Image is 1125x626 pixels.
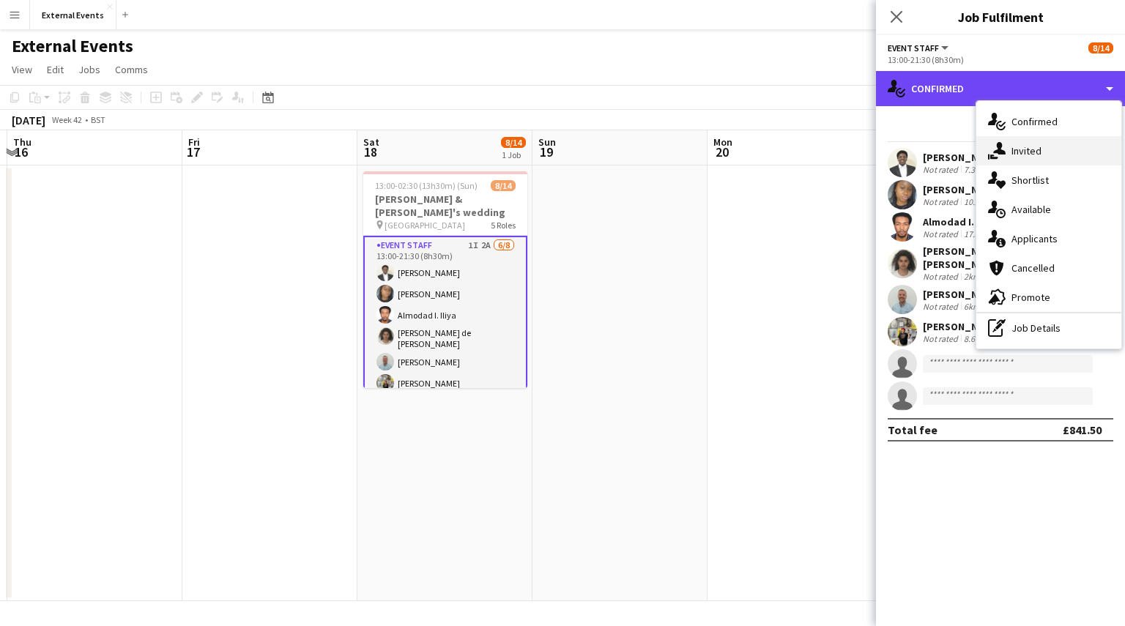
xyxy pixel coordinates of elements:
[961,271,983,282] div: 2km
[385,220,465,231] span: [GEOGRAPHIC_DATA]
[1011,261,1055,275] span: Cancelled
[12,113,45,127] div: [DATE]
[47,63,64,76] span: Edit
[923,164,961,175] div: Not rated
[375,180,478,191] span: 13:00-02:30 (13h30m) (Sun)
[923,288,1000,301] div: [PERSON_NAME]
[12,35,133,57] h1: External Events
[923,301,961,312] div: Not rated
[536,144,556,160] span: 19
[923,320,1000,333] div: [PERSON_NAME]
[923,271,961,282] div: Not rated
[1011,291,1050,304] span: Promote
[876,7,1125,26] h3: Job Fulfilment
[923,196,961,207] div: Not rated
[11,144,31,160] span: 16
[888,54,1113,65] div: 13:00-21:30 (8h30m)
[923,151,1000,164] div: [PERSON_NAME]
[1011,144,1042,157] span: Invited
[923,245,1090,271] div: [PERSON_NAME] de [PERSON_NAME]
[6,60,38,79] a: View
[888,42,951,53] button: Event staff
[713,135,732,149] span: Mon
[188,135,200,149] span: Fri
[961,164,990,175] div: 7.3km
[1011,203,1051,216] span: Available
[961,228,994,239] div: 17.5km
[491,220,516,231] span: 5 Roles
[961,301,983,312] div: 6km
[1011,115,1058,128] span: Confirmed
[501,137,526,148] span: 8/14
[923,183,1000,196] div: [PERSON_NAME]
[30,1,116,29] button: External Events
[363,193,527,219] h3: [PERSON_NAME] & [PERSON_NAME]'s wedding
[186,144,200,160] span: 17
[363,135,379,149] span: Sat
[13,135,31,149] span: Thu
[1063,422,1102,437] div: £841.50
[48,114,85,125] span: Week 42
[711,144,732,160] span: 20
[91,114,105,125] div: BST
[1011,174,1049,187] span: Shortlist
[923,228,961,239] div: Not rated
[961,333,990,344] div: 8.6km
[976,313,1121,343] div: Job Details
[363,236,527,441] app-card-role: Event staff1I2A6/813:00-21:30 (8h30m)[PERSON_NAME][PERSON_NAME]Almodad I. Iliya[PERSON_NAME] de [...
[78,63,100,76] span: Jobs
[876,71,1125,106] div: Confirmed
[888,42,939,53] span: Event staff
[923,333,961,344] div: Not rated
[41,60,70,79] a: Edit
[923,215,996,228] div: Almodad I. Iliya
[73,60,106,79] a: Jobs
[363,171,527,388] app-job-card: 13:00-02:30 (13h30m) (Sun)8/14[PERSON_NAME] & [PERSON_NAME]'s wedding [GEOGRAPHIC_DATA]5 RolesEve...
[502,149,525,160] div: 1 Job
[109,60,154,79] a: Comms
[538,135,556,149] span: Sun
[115,63,148,76] span: Comms
[361,144,379,160] span: 18
[12,63,32,76] span: View
[961,196,994,207] div: 10.2km
[491,180,516,191] span: 8/14
[1011,232,1058,245] span: Applicants
[1088,42,1113,53] span: 8/14
[888,422,937,437] div: Total fee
